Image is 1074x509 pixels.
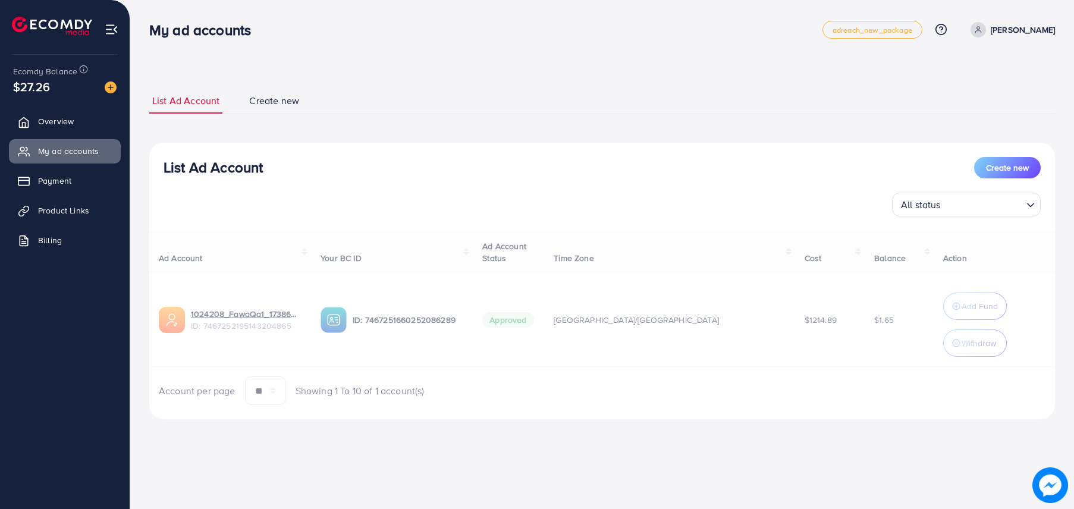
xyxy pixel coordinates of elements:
span: $27.26 [13,78,50,95]
img: logo [12,17,92,35]
span: Payment [38,175,71,187]
a: adreach_new_package [822,21,922,39]
a: Overview [9,109,121,133]
h3: List Ad Account [164,159,263,176]
span: Overview [38,115,74,127]
a: [PERSON_NAME] [966,22,1055,37]
img: image [105,81,117,93]
span: Create new [249,94,299,108]
a: My ad accounts [9,139,121,163]
span: All status [899,196,943,213]
div: Search for option [892,193,1041,216]
h3: My ad accounts [149,21,260,39]
span: Create new [986,162,1029,174]
input: Search for option [944,194,1022,213]
a: Product Links [9,199,121,222]
span: adreach_new_package [833,26,912,34]
span: My ad accounts [38,145,99,157]
span: List Ad Account [152,94,219,108]
img: menu [105,23,118,36]
span: Ecomdy Balance [13,65,77,77]
a: Billing [9,228,121,252]
img: image [1032,467,1068,503]
a: Payment [9,169,121,193]
p: [PERSON_NAME] [991,23,1055,37]
span: Product Links [38,205,89,216]
button: Create new [974,157,1041,178]
span: Billing [38,234,62,246]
